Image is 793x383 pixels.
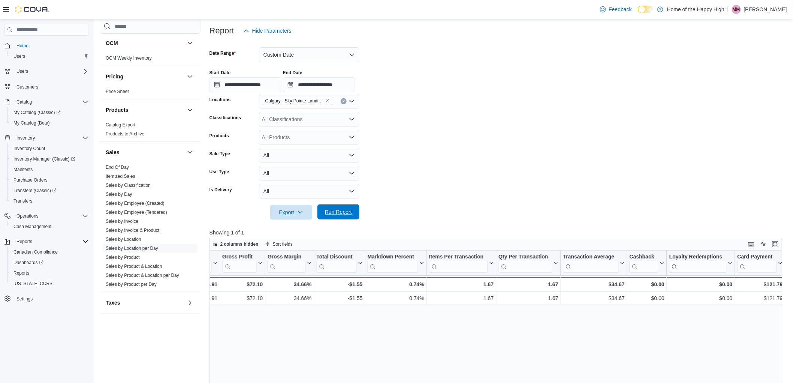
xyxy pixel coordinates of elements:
[283,77,355,92] input: Press the down key to open a popover containing a calendar.
[186,298,195,307] button: Taxes
[209,50,236,56] label: Date Range
[106,237,141,242] a: Sales by Location
[259,184,359,199] button: All
[630,254,658,273] div: Cashback
[13,98,35,107] button: Catalog
[738,280,783,289] div: $121.79
[106,299,120,306] h3: Taxes
[13,67,88,76] span: Users
[182,294,217,303] div: $135.91
[563,254,625,273] button: Transaction Average
[268,254,305,273] div: Gross Margin
[10,165,36,174] a: Manifests
[499,254,552,261] div: Qty Per Transaction
[317,254,357,261] div: Total Discount
[100,87,200,99] div: Pricing
[499,294,558,303] div: 1.67
[10,279,55,288] a: [US_STATE] CCRS
[259,148,359,163] button: All
[1,211,91,221] button: Operations
[273,241,293,247] span: Sort fields
[10,144,48,153] a: Inventory Count
[325,99,330,103] button: Remove Calgary - Sky Pointe Landing - Fire & Flower from selection in this group
[106,39,118,47] h3: OCM
[349,116,355,122] button: Open list of options
[106,245,158,251] span: Sales by Location per Day
[1,40,91,51] button: Home
[10,108,64,117] a: My Catalog (Classic)
[368,254,418,273] div: Markdown Percent
[209,70,231,76] label: Start Date
[106,273,179,278] a: Sales by Product & Location per Day
[732,5,741,14] div: Missy McErlain
[106,191,132,197] span: Sales by Day
[222,280,263,289] div: $72.10
[669,254,727,273] div: Loyalty Redemptions
[10,222,54,231] a: Cash Management
[209,97,231,103] label: Locations
[733,5,740,14] span: MM
[10,165,88,174] span: Manifests
[16,99,32,105] span: Catalog
[10,176,88,185] span: Purchase Orders
[1,133,91,143] button: Inventory
[240,23,295,38] button: Hide Parameters
[10,186,60,195] a: Transfers (Classic)
[106,201,165,206] a: Sales by Employee (Created)
[106,174,135,179] a: Itemized Sales
[106,89,129,94] a: Price Sheet
[10,258,88,267] span: Dashboards
[262,97,333,105] span: Calgary - Sky Pointe Landing - Fire & Flower
[259,166,359,181] button: All
[13,260,43,266] span: Dashboards
[182,280,217,289] div: $135.91
[100,163,200,292] div: Sales
[106,165,129,170] a: End Of Day
[106,254,140,260] span: Sales by Product
[186,148,195,157] button: Sales
[10,119,53,128] a: My Catalog (Beta)
[10,186,88,195] span: Transfers (Classic)
[759,240,768,249] button: Display options
[209,115,241,121] label: Classifications
[7,268,91,278] button: Reports
[669,254,727,261] div: Loyalty Redemptions
[16,239,32,245] span: Reports
[669,280,733,289] div: $0.00
[13,82,88,91] span: Customers
[268,254,311,273] button: Gross Margin
[368,280,424,289] div: 0.74%
[252,27,292,35] span: Hide Parameters
[209,229,788,236] p: Showing 1 of 1
[10,119,88,128] span: My Catalog (Beta)
[283,70,302,76] label: End Date
[499,254,558,273] button: Qty Per Transaction
[13,134,38,143] button: Inventory
[368,294,424,303] div: 0.74%
[13,294,36,303] a: Settings
[222,254,263,273] button: Gross Profit
[597,2,635,17] a: Feedback
[7,118,91,128] button: My Catalog (Beta)
[13,110,61,116] span: My Catalog (Classic)
[222,254,257,273] div: Gross Profit
[106,122,135,128] a: Catalog Export
[10,176,51,185] a: Purchase Orders
[270,205,312,220] button: Export
[13,83,41,92] a: Customers
[182,254,211,273] div: Total Cost
[10,197,35,206] a: Transfers
[7,221,91,232] button: Cash Management
[16,84,38,90] span: Customers
[209,169,229,175] label: Use Type
[13,98,88,107] span: Catalog
[499,254,552,273] div: Qty Per Transaction
[186,39,195,48] button: OCM
[7,154,91,164] a: Inventory Manager (Classic)
[10,52,88,61] span: Users
[317,254,357,273] div: Total Discount
[13,177,48,183] span: Purchase Orders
